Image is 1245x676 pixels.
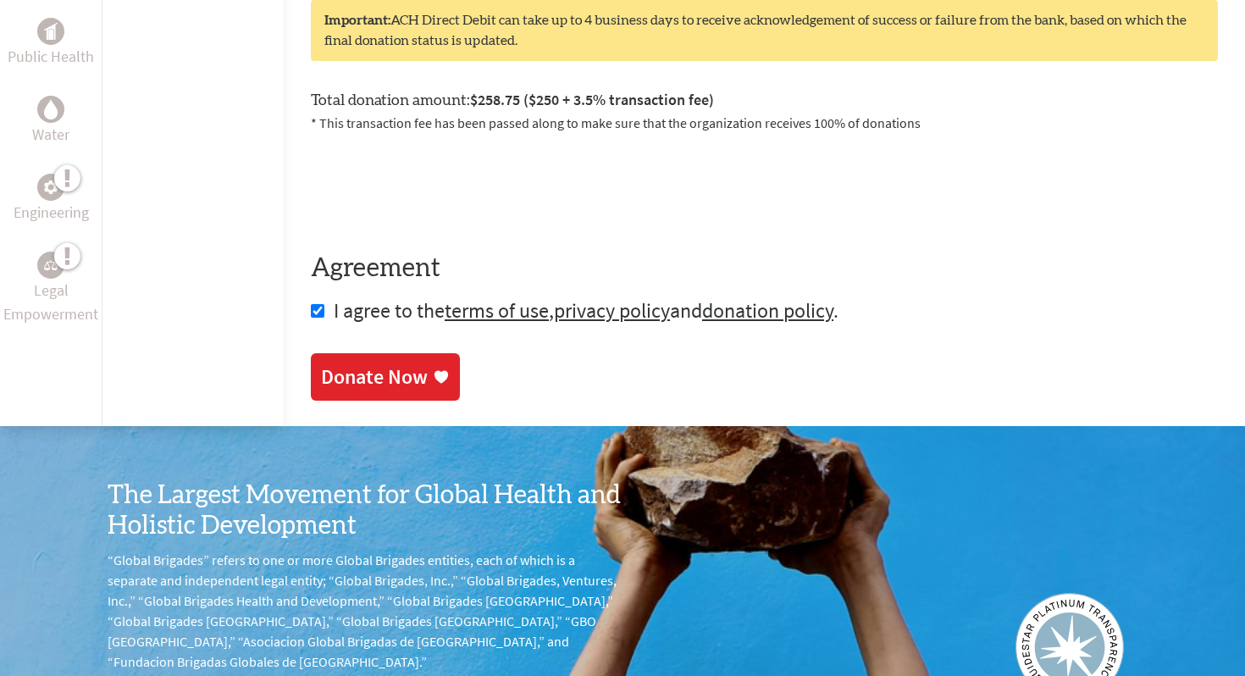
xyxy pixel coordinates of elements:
[44,23,58,40] img: Public Health
[470,90,714,109] span: $258.75 ($250 + 3.5% transaction fee)
[14,201,89,224] p: Engineering
[37,252,64,279] div: Legal Empowerment
[321,363,428,391] div: Donate Now
[311,153,568,219] iframe: reCAPTCHA
[702,297,833,324] a: donation policy
[44,100,58,119] img: Water
[324,14,390,27] strong: Important:
[3,279,98,326] p: Legal Empowerment
[14,174,89,224] a: EngineeringEngineering
[37,18,64,45] div: Public Health
[445,297,549,324] a: terms of use
[37,174,64,201] div: Engineering
[311,353,460,401] a: Donate Now
[8,18,94,69] a: Public HealthPublic Health
[32,123,69,147] p: Water
[8,45,94,69] p: Public Health
[554,297,670,324] a: privacy policy
[311,113,1218,133] p: * This transaction fee has been passed along to make sure that the organization receives 100% of ...
[44,180,58,194] img: Engineering
[108,550,622,672] p: “Global Brigades” refers to one or more Global Brigades entities, each of which is a separate and...
[334,297,838,324] span: I agree to the , and .
[44,260,58,270] img: Legal Empowerment
[311,253,1218,284] h4: Agreement
[108,480,622,541] h3: The Largest Movement for Global Health and Holistic Development
[3,252,98,326] a: Legal EmpowermentLegal Empowerment
[37,96,64,123] div: Water
[311,88,714,113] label: Total donation amount:
[32,96,69,147] a: WaterWater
